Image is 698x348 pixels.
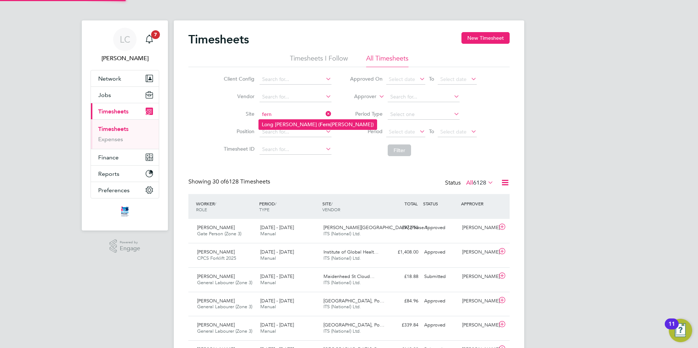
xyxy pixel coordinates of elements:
[388,92,460,102] input: Search for...
[98,75,121,82] span: Network
[445,178,495,188] div: Status
[473,179,486,186] span: 6128
[259,206,269,212] span: TYPE
[427,74,436,84] span: To
[197,303,252,310] span: General Labourer (Zone 3)
[151,30,160,39] span: 7
[91,206,159,217] a: Go to home page
[421,222,459,234] div: Approved
[197,231,241,237] span: Gate Person (Zone 3)
[427,127,436,136] span: To
[260,328,276,334] span: Manual
[91,119,159,149] div: Timesheets
[98,136,123,143] a: Expenses
[197,279,252,286] span: General Labourer (Zone 3)
[440,76,467,82] span: Select date
[142,28,157,51] a: 7
[459,197,497,210] div: APPROVER
[260,279,276,286] span: Manual
[260,322,294,328] span: [DATE] - [DATE]
[222,146,254,152] label: Timesheet ID
[260,255,276,261] span: Manual
[383,319,421,331] div: £339.84
[257,197,321,216] div: PERIOD
[323,231,361,237] span: ITS (National) Ltd.
[98,154,119,161] span: Finance
[323,303,361,310] span: ITS (National) Ltd.
[98,170,119,177] span: Reports
[459,295,497,307] div: [PERSON_NAME]
[669,319,692,342] button: Open Resource Center, 11 new notifications
[260,127,331,137] input: Search for...
[350,111,383,117] label: Period Type
[197,249,235,255] span: [PERSON_NAME]
[98,108,129,115] span: Timesheets
[91,166,159,182] button: Reports
[404,201,418,206] span: TOTAL
[320,121,330,128] b: Fern
[120,35,130,44] span: LC
[421,319,459,331] div: Approved
[260,303,276,310] span: Manual
[197,328,252,334] span: General Labourer (Zone 3)
[323,298,384,304] span: [GEOGRAPHIC_DATA], Po…
[331,201,333,206] span: /
[188,32,249,47] h2: Timesheets
[459,271,497,283] div: [PERSON_NAME]
[440,128,467,135] span: Select date
[459,319,497,331] div: [PERSON_NAME]
[260,224,294,231] span: [DATE] - [DATE]
[82,20,168,231] nav: Main navigation
[188,178,272,186] div: Showing
[197,298,235,304] span: [PERSON_NAME]
[323,322,384,328] span: [GEOGRAPHIC_DATA], Po…
[459,246,497,258] div: [PERSON_NAME]
[91,103,159,119] button: Timesheets
[260,109,331,120] input: Search for...
[389,76,415,82] span: Select date
[222,128,254,135] label: Position
[383,271,421,283] div: £18.88
[222,93,254,100] label: Vendor
[388,109,460,120] input: Select one
[196,206,207,212] span: ROLE
[260,92,331,102] input: Search for...
[260,74,331,85] input: Search for...
[259,120,377,129] li: Long [PERSON_NAME] ( [PERSON_NAME])
[323,279,361,286] span: ITS (National) Ltd.
[323,273,375,279] span: Maidenhead St Cloud…
[323,249,379,255] span: Institute of Global Healt…
[212,178,270,185] span: 6128 Timesheets
[120,239,140,245] span: Powered by
[389,128,415,135] span: Select date
[91,54,159,63] span: Louis Crawford
[421,246,459,258] div: Approved
[215,201,216,206] span: /
[98,187,130,194] span: Preferences
[321,197,384,216] div: SITE
[91,182,159,198] button: Preferences
[91,28,159,63] a: LC[PERSON_NAME]
[323,224,428,231] span: [PERSON_NAME][GEOGRAPHIC_DATA] (Phase 1
[388,144,411,156] button: Filter
[197,224,235,231] span: [PERSON_NAME]
[344,93,376,100] label: Approver
[98,92,111,98] span: Jobs
[466,179,494,186] label: All
[459,222,497,234] div: [PERSON_NAME]
[323,255,361,261] span: ITS (National) Ltd.
[421,271,459,283] div: Submitted
[120,206,130,217] img: itsconstruction-logo-retina.png
[290,54,348,67] li: Timesheets I Follow
[91,70,159,86] button: Network
[383,246,421,258] div: £1,408.00
[383,222,421,234] div: £972.50
[366,54,409,67] li: All Timesheets
[275,201,276,206] span: /
[421,197,459,210] div: STATUS
[194,197,257,216] div: WORKER
[383,295,421,307] div: £84.96
[668,324,675,333] div: 11
[197,273,235,279] span: [PERSON_NAME]
[260,298,294,304] span: [DATE] - [DATE]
